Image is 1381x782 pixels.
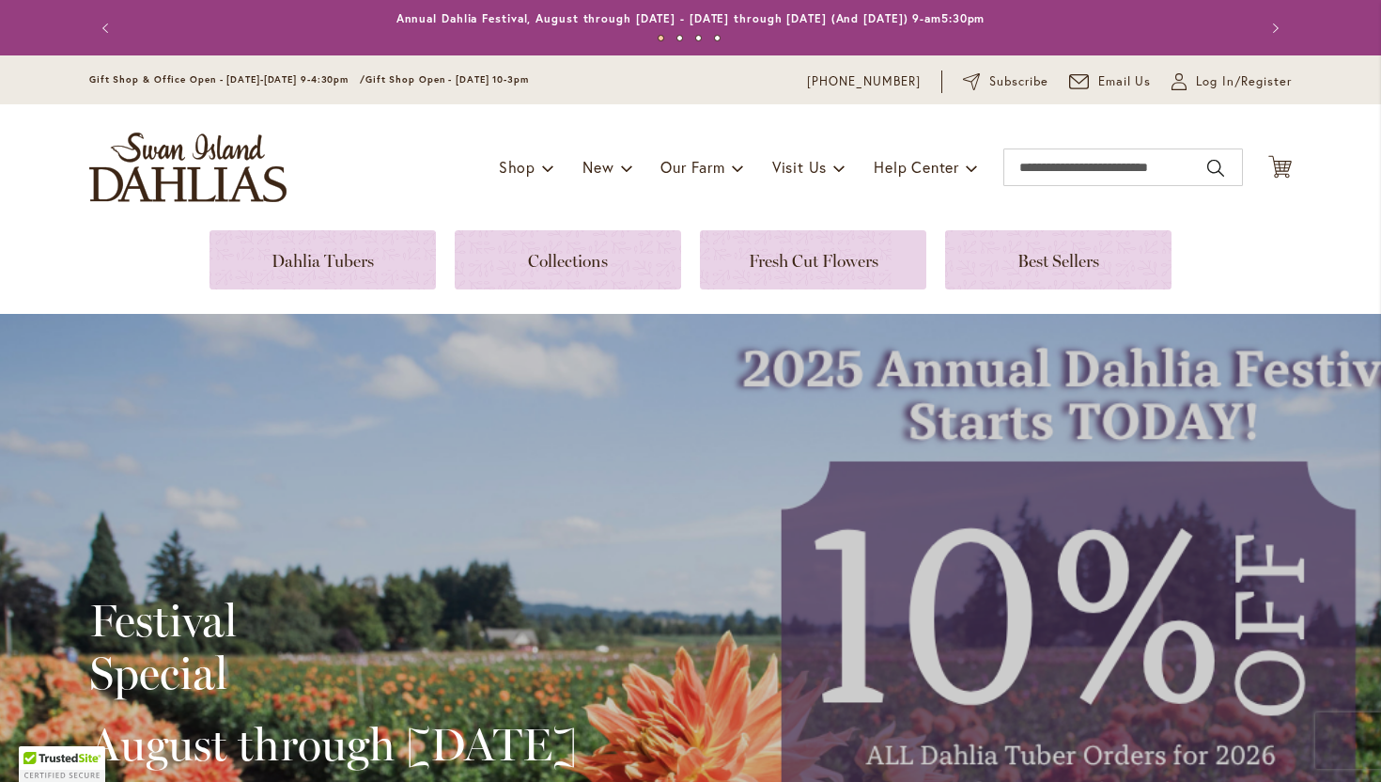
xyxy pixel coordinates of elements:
button: Previous [89,9,127,47]
button: 4 of 4 [714,35,721,41]
span: Log In/Register [1196,72,1292,91]
a: Subscribe [963,72,1048,91]
button: 2 of 4 [676,35,683,41]
div: TrustedSite Certified [19,746,105,782]
span: Gift Shop & Office Open - [DATE]-[DATE] 9-4:30pm / [89,73,365,86]
span: Visit Us [772,157,827,177]
span: Gift Shop Open - [DATE] 10-3pm [365,73,529,86]
a: store logo [89,133,287,202]
span: Subscribe [989,72,1048,91]
a: [PHONE_NUMBER] [807,72,921,91]
span: New [582,157,613,177]
a: Log In/Register [1172,72,1292,91]
a: Email Us [1069,72,1152,91]
h2: August through [DATE] [89,718,577,771]
button: 1 of 4 [658,35,664,41]
h2: Festival Special [89,594,577,699]
span: Our Farm [660,157,724,177]
a: Annual Dahlia Festival, August through [DATE] - [DATE] through [DATE] (And [DATE]) 9-am5:30pm [396,11,985,25]
span: Email Us [1098,72,1152,91]
button: Next [1254,9,1292,47]
button: 3 of 4 [695,35,702,41]
span: Help Center [874,157,959,177]
span: Shop [499,157,535,177]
